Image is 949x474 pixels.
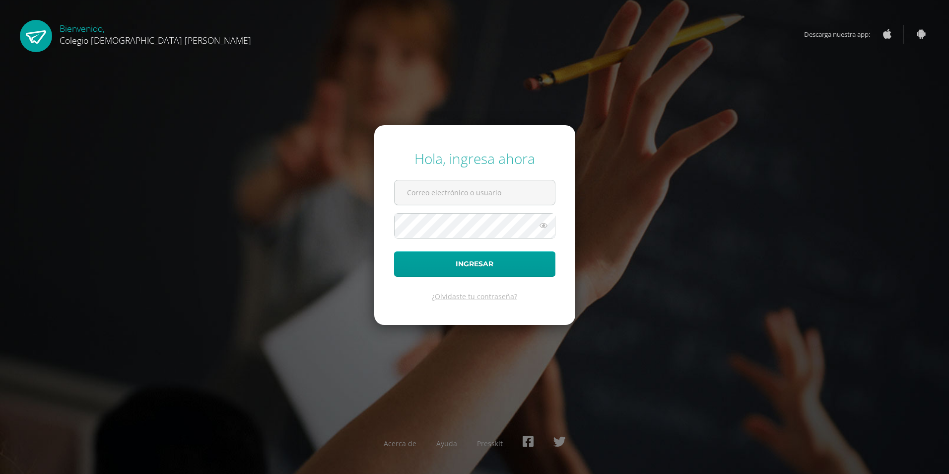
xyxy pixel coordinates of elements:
[60,20,251,46] div: Bienvenido,
[804,25,880,44] span: Descarga nuestra app:
[395,180,555,205] input: Correo electrónico o usuario
[60,34,251,46] span: Colegio [DEMOGRAPHIC_DATA] [PERSON_NAME]
[394,149,555,168] div: Hola, ingresa ahora
[436,439,457,448] a: Ayuda
[384,439,416,448] a: Acerca de
[432,292,517,301] a: ¿Olvidaste tu contraseña?
[394,251,555,277] button: Ingresar
[477,439,503,448] a: Presskit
